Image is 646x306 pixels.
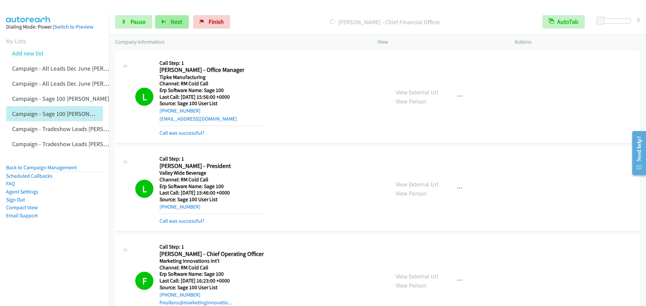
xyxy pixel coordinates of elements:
a: [PHONE_NUMBER] [159,204,201,210]
a: Campaign - Tradeshow Leads [PERSON_NAME] Cloned [12,140,150,148]
h2: [PERSON_NAME] - President [159,162,265,170]
h5: Marketing Innovations Int'l [159,258,265,264]
a: View External Url [396,88,438,96]
p: View [378,38,503,46]
div: Dialing Mode: Power | [6,23,103,31]
a: Compact View [6,204,38,211]
h5: Tipke Manufacturing [159,74,265,81]
h5: Valley Wide Beverage [159,170,265,176]
p: Company Information [115,38,365,46]
span: Finish [209,18,224,26]
p: Actions [515,38,640,46]
h2: [PERSON_NAME] - Chief Operating Officer [159,250,265,258]
a: View Person [396,281,427,289]
button: AutoTab [542,15,585,29]
span: Pause [131,18,146,26]
div: 0 [637,15,640,24]
a: Finish [193,15,230,29]
div: Delay between calls (in seconds) [600,18,631,24]
a: Campaign - All Leads Dec June [PERSON_NAME] [12,64,134,72]
h5: Channel: RM Cold Call [159,264,265,271]
a: Back to Campaign Management [6,164,77,171]
h1: F [135,272,153,290]
a: Campaign - All Leads Dec June [PERSON_NAME] Cloned [12,80,154,87]
h5: Source: Sage 100 User List [159,284,265,291]
a: Campaign - Sage 100 [PERSON_NAME] [12,95,109,102]
a: Switch to Preview [54,24,93,30]
a: Call was successful? [159,130,205,136]
h5: Last Call: [DATE] 15:46:00 +0000 [159,189,265,196]
a: fmullens@marketinginnovatio... [159,299,232,306]
h5: Channel: RM Cold Call [159,80,265,87]
a: Email Support [6,212,38,219]
h5: Source: Sage 100 User List [159,196,265,203]
a: View Person [396,97,427,105]
a: Sign Out [6,196,25,203]
a: Call was successful? [159,218,205,224]
span: Next [171,18,182,26]
a: Campaign - Sage 100 [PERSON_NAME] Cloned [12,110,129,118]
a: [PHONE_NUMBER] [159,107,201,114]
h5: Erp Software Name: Sage 100 [159,87,265,94]
a: [PHONE_NUMBER] [159,292,201,298]
a: [EMAIL_ADDRESS][DOMAIN_NAME] [159,116,237,122]
a: View Person [396,189,427,197]
h5: Channel: RM Cold Call [159,176,265,183]
h5: Call Step: 1 [159,60,265,67]
h5: Call Step: 1 [159,244,265,250]
a: Agent Settings [6,188,38,195]
a: View External Url [396,272,438,280]
a: FAQ [6,180,15,187]
h1: L [135,180,153,198]
p: [PERSON_NAME] - Chief Financial Officer [239,17,530,27]
h5: Erp Software Name: Sage 100 [159,183,265,190]
a: Campaign - Tradeshow Leads [PERSON_NAME] [12,125,131,133]
button: Next [155,15,189,29]
a: Add new list [12,49,43,57]
a: Pause [115,15,152,29]
h5: Last Call: [DATE] 16:23:00 +0000 [159,277,265,284]
h5: Source: Sage 100 User List [159,100,265,107]
h1: L [135,88,153,106]
h2: [PERSON_NAME] - Office Manager [159,66,265,74]
iframe: Resource Center [626,126,646,180]
a: Scheduled Callbacks [6,173,52,179]
h5: Call Step: 1 [159,156,265,162]
h5: Erp Software Name: Sage 100 [159,271,265,277]
h5: Last Call: [DATE] 15:56:00 +0000 [159,94,265,100]
a: My Lists [6,37,26,45]
a: View External Url [396,180,438,188]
